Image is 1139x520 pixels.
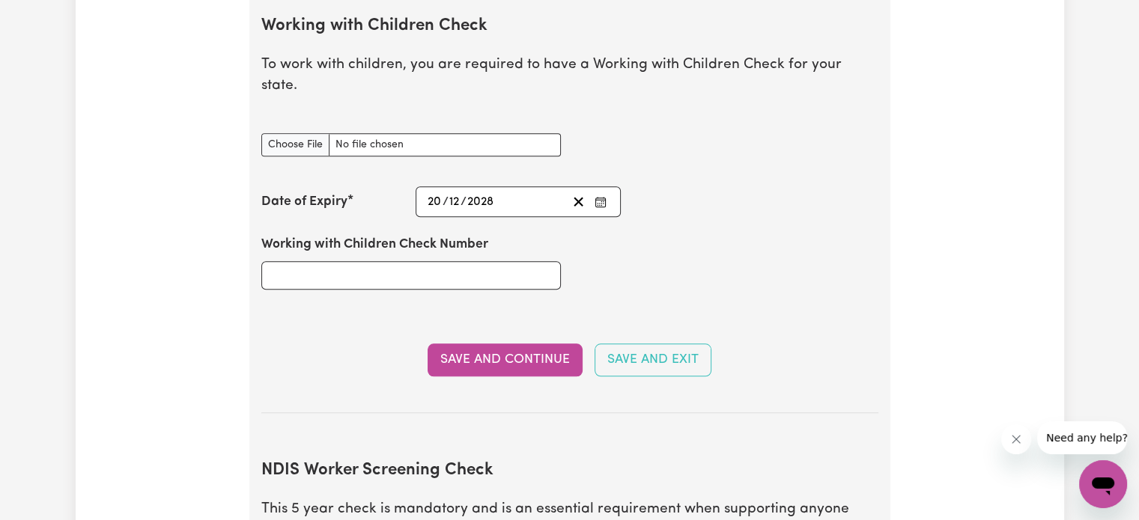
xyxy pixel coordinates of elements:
span: / [461,195,467,209]
span: / [443,195,449,209]
button: Enter the Date of Expiry of your Working with Children Check [590,192,611,212]
iframe: Button to launch messaging window [1079,460,1127,508]
iframe: Message from company [1037,421,1127,454]
button: Save and Continue [428,343,583,376]
input: ---- [467,192,495,212]
label: Working with Children Check Number [261,235,488,254]
h2: Working with Children Check [261,16,878,37]
p: To work with children, you are required to have a Working with Children Check for your state. [261,55,878,98]
input: -- [449,192,461,212]
input: -- [427,192,443,212]
iframe: Close message [1001,424,1031,454]
button: Save and Exit [595,343,711,376]
span: Need any help? [9,10,91,22]
h2: NDIS Worker Screening Check [261,461,878,481]
button: Clear date [567,192,590,212]
label: Date of Expiry [261,192,347,212]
